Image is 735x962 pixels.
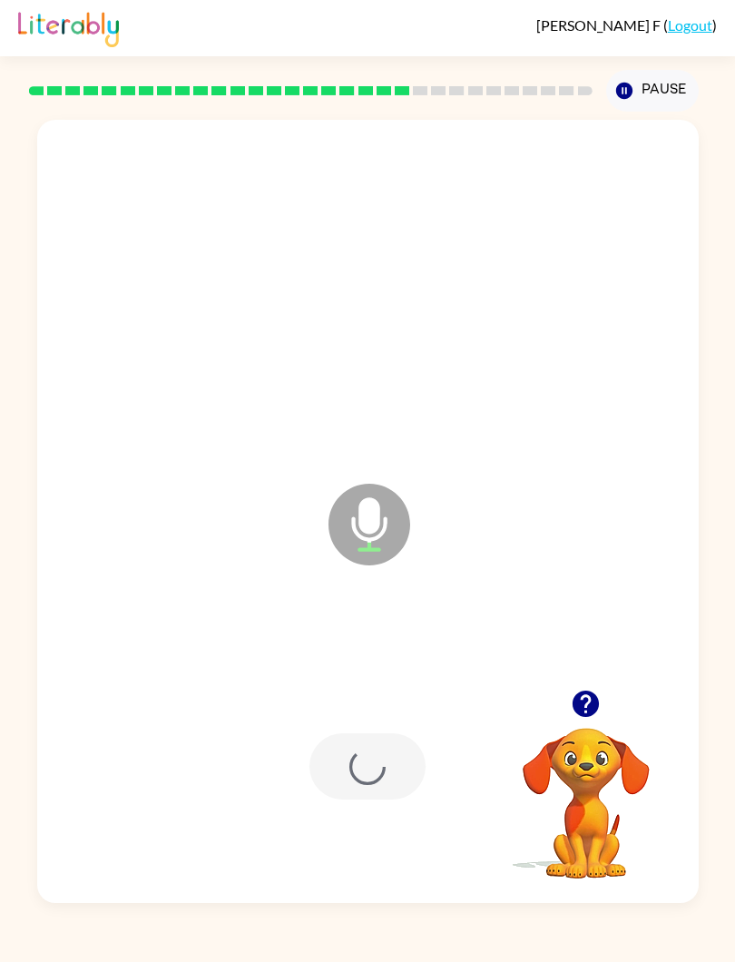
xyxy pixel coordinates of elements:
[495,700,677,881] video: Your browser must support playing .mp4 files to use Literably. Please try using another browser.
[536,16,717,34] div: ( )
[536,16,663,34] span: [PERSON_NAME] F
[668,16,712,34] a: Logout
[606,70,699,112] button: Pause
[18,7,119,47] img: Literably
